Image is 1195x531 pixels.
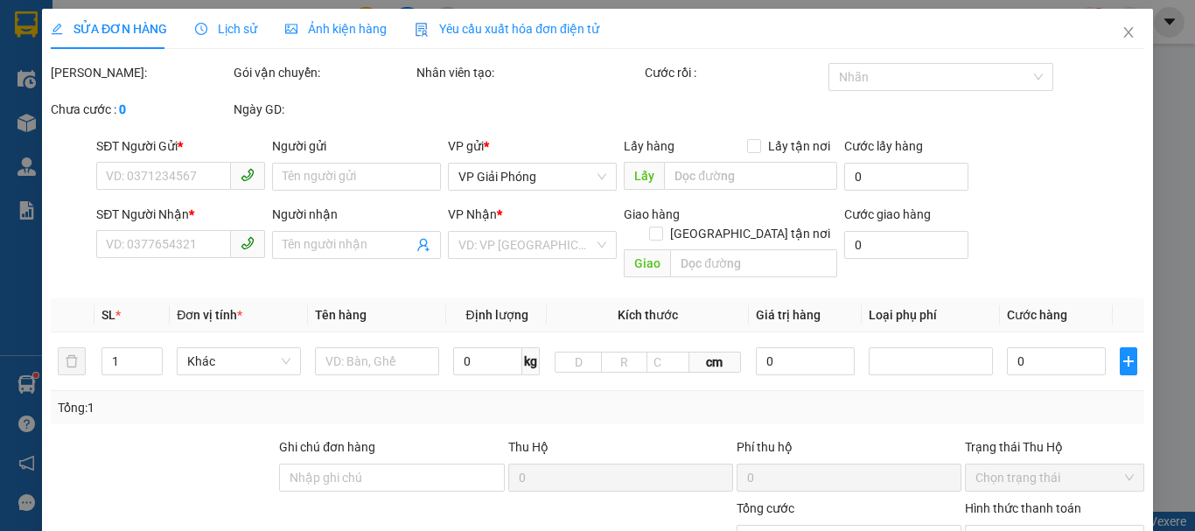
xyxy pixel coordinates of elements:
[965,437,1144,457] div: Trạng thái Thu Hộ
[415,23,429,37] img: icon
[51,100,230,119] div: Chưa cước :
[760,136,836,156] span: Lấy tận nơi
[234,63,413,82] div: Gói vận chuyển:
[279,440,375,454] label: Ghi chú đơn hàng
[272,136,441,156] div: Người gửi
[279,464,504,492] input: Ghi chú đơn hàng
[51,23,63,35] span: edit
[195,23,207,35] span: clock-circle
[465,308,528,322] span: Định lượng
[448,207,497,221] span: VP Nhận
[448,136,617,156] div: VP gửi
[646,352,688,373] input: C
[843,231,968,259] input: Cước giao hàng
[1122,25,1136,39] span: close
[241,236,255,250] span: phone
[662,224,836,243] span: [GEOGRAPHIC_DATA] tận nơi
[96,205,265,224] div: SĐT Người Nhận
[645,63,824,82] div: Cước rồi :
[415,22,599,36] span: Yêu cầu xuất hóa đơn điện tử
[618,308,678,322] span: Kích thước
[119,102,126,116] b: 0
[1121,354,1136,368] span: plus
[975,465,1134,491] span: Chọn trạng thái
[507,440,548,454] span: Thu Hộ
[670,249,836,277] input: Dọc đường
[272,205,441,224] div: Người nhận
[234,100,413,119] div: Ngày GD:
[416,238,430,252] span: user-add
[58,347,86,375] button: delete
[843,207,930,221] label: Cước giao hàng
[51,22,167,36] span: SỬA ĐƠN HÀNG
[177,308,242,322] span: Đơn vị tính
[624,162,664,190] span: Lấy
[416,63,641,82] div: Nhân viên tạo:
[624,249,670,277] span: Giao
[285,22,387,36] span: Ảnh kiện hàng
[664,162,836,190] input: Dọc đường
[737,437,961,464] div: Phí thu hộ
[624,207,680,221] span: Giao hàng
[458,164,606,190] span: VP Giải Phóng
[187,348,290,374] span: Khác
[1120,347,1137,375] button: plus
[315,347,439,375] input: VD: Bàn, Ghế
[58,398,463,417] div: Tổng: 1
[688,352,740,373] span: cm
[965,501,1081,515] label: Hình thức thanh toán
[315,308,367,322] span: Tên hàng
[1007,308,1067,322] span: Cước hàng
[195,22,257,36] span: Lịch sử
[285,23,297,35] span: picture
[555,352,602,373] input: D
[51,63,230,82] div: [PERSON_NAME]:
[843,163,968,191] input: Cước lấy hàng
[862,298,1000,332] th: Loại phụ phí
[241,168,255,182] span: phone
[737,501,794,515] span: Tổng cước
[601,352,648,373] input: R
[843,139,922,153] label: Cước lấy hàng
[96,136,265,156] div: SĐT Người Gửi
[101,308,115,322] span: SL
[755,308,820,322] span: Giá trị hàng
[522,347,540,375] span: kg
[624,139,674,153] span: Lấy hàng
[1104,9,1153,58] button: Close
